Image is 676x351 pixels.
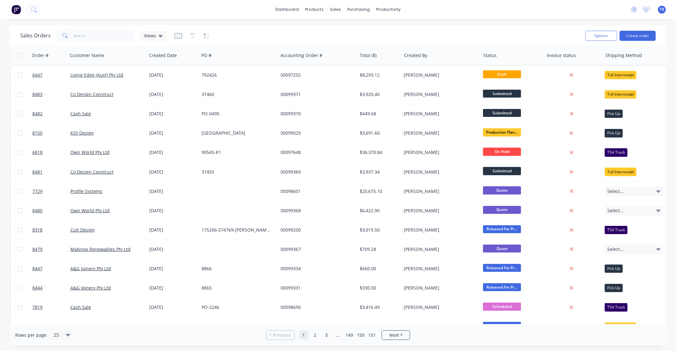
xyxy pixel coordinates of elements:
[607,188,624,195] span: Select...
[149,111,196,117] div: [DATE]
[360,130,397,136] div: $3,691.60
[483,225,521,233] span: Released For Pr...
[32,240,70,259] a: 8479
[70,149,110,155] a: Own World Pty Ltd
[70,246,131,252] a: Makinex Renewables Pty Ltd
[483,186,521,194] span: Quote
[281,111,351,117] div: 00099370
[483,322,521,330] span: Released For Pr...
[32,85,70,104] a: 8483
[70,169,113,175] a: Co Design Construct
[273,332,291,338] span: Previous
[281,207,351,214] div: 00099368
[404,323,474,330] div: [PERSON_NAME]
[605,168,636,176] div: Toll Intermodal
[660,7,664,12] span: TR
[70,323,123,329] a: Living Edge (Aust) Pty Ltd
[607,246,624,252] span: Select...
[360,111,397,117] div: $449.68
[360,72,397,78] div: $8,293.12
[299,330,309,340] a: Page 1 is your current page
[360,207,397,214] div: $6,422.90
[605,148,628,156] div: TSA Truck
[70,111,91,117] a: Cash Sale
[149,304,196,310] div: [DATE]
[32,143,70,162] a: 6818
[32,246,42,252] span: 8479
[311,330,320,340] a: Page 2
[202,323,272,330] div: 792340
[360,52,377,59] div: Total ($)
[202,169,272,175] div: 37455
[32,124,70,143] a: 8150
[360,227,397,233] div: $3,019.50
[32,52,48,59] div: Order #
[201,52,211,59] div: PO #
[404,207,474,214] div: [PERSON_NAME]
[149,169,196,175] div: [DATE]
[404,91,474,98] div: [PERSON_NAME]
[281,169,351,175] div: 00099369
[607,207,624,214] span: Select...
[149,149,196,156] div: [DATE]
[483,70,521,78] span: Draft
[605,71,636,79] div: Toll Intermodal
[281,265,351,272] div: 00099334
[344,5,373,14] div: purchasing
[281,72,351,78] div: 00097255
[32,278,70,297] a: 8444
[368,330,377,340] a: Page 151
[547,52,576,59] div: Invoice status
[382,332,410,338] a: Next page
[32,298,70,317] a: 7819
[404,52,427,59] div: Created By
[483,148,521,156] span: On Hold
[360,323,397,330] div: $831.60
[149,285,196,291] div: [DATE]
[360,304,397,310] div: $3,416.49
[70,188,102,194] a: Profile Systems
[202,285,272,291] div: 8865
[404,285,474,291] div: [PERSON_NAME]
[605,303,628,311] div: TSA Truck
[281,130,351,136] div: 00099029
[281,91,351,98] div: 00099371
[202,72,272,78] div: 792426
[70,130,94,136] a: KOI Design
[360,188,397,195] div: $25,675.10
[280,52,322,59] div: Accounting Order #
[360,265,397,272] div: $660.00
[404,188,474,195] div: [PERSON_NAME]
[360,91,397,98] div: $3,920.40
[15,332,47,338] span: Rows per page
[281,323,351,330] div: 00099141
[483,283,521,291] span: Released For Pr...
[483,264,521,272] span: Released For Pr...
[281,149,351,156] div: 00097648
[20,33,51,39] h1: Sales Orders
[404,72,474,78] div: [PERSON_NAME]
[202,130,272,136] div: [GEOGRAPHIC_DATA]
[281,246,351,252] div: 00099367
[605,52,642,59] div: Shipping Method
[272,5,302,14] a: dashboard
[373,5,404,14] div: productivity
[32,188,42,195] span: 7729
[605,265,623,273] div: Pick Up
[333,330,343,340] a: Jump forward
[264,330,413,340] ul: Pagination
[483,303,521,310] span: Scheduled
[404,111,474,117] div: [PERSON_NAME]
[70,265,111,271] a: A&G Joinery Pty Ltd
[32,201,70,220] a: 8480
[404,246,474,252] div: [PERSON_NAME]
[483,245,521,252] span: Quote
[144,32,156,39] span: Views
[32,72,42,78] span: 6447
[70,207,110,214] a: Own World Pty Ltd
[281,304,351,310] div: 00098690
[149,207,196,214] div: [DATE]
[149,52,177,59] div: Created Date
[360,285,397,291] div: $330.00
[32,163,70,182] a: 8481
